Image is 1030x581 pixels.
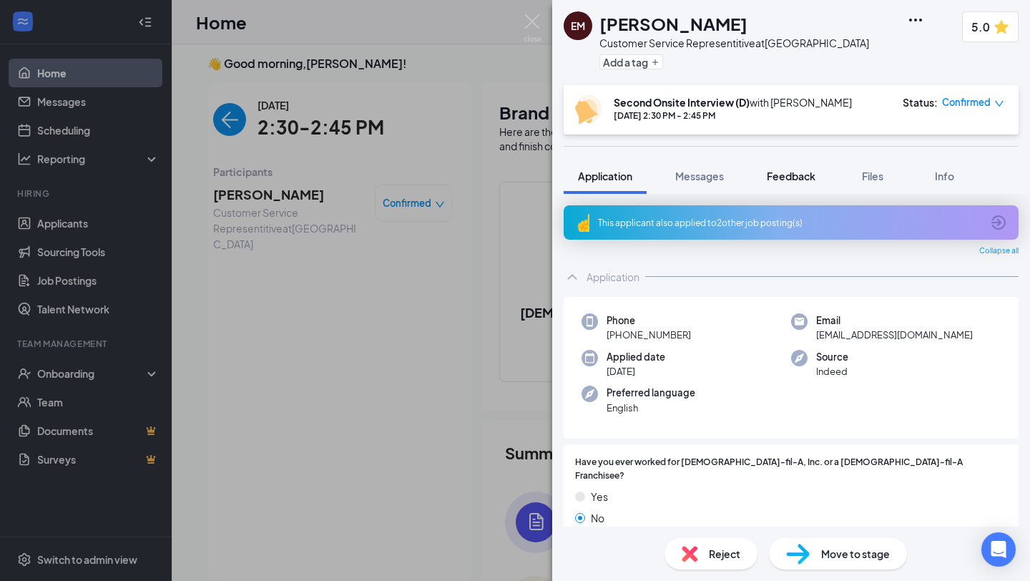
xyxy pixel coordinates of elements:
[607,328,691,342] span: [PHONE_NUMBER]
[614,109,852,122] div: [DATE] 2:30 PM - 2:45 PM
[614,95,852,109] div: with [PERSON_NAME]
[607,364,665,379] span: [DATE]
[599,11,747,36] h1: [PERSON_NAME]
[990,214,1007,231] svg: ArrowCircle
[862,170,883,182] span: Files
[816,313,973,328] span: Email
[578,170,632,182] span: Application
[575,456,1007,483] span: Have you ever worked for [DEMOGRAPHIC_DATA]-fil-A, Inc. or a [DEMOGRAPHIC_DATA]-fil-A Franchisee?
[907,11,924,29] svg: Ellipses
[981,532,1016,567] div: Open Intercom Messenger
[767,170,815,182] span: Feedback
[614,96,750,109] b: Second Onsite Interview (D)
[599,54,663,69] button: PlusAdd a tag
[675,170,724,182] span: Messages
[607,401,695,415] span: English
[816,364,848,379] span: Indeed
[587,270,639,284] div: Application
[607,313,691,328] span: Phone
[571,19,585,33] div: EM
[994,99,1004,109] span: down
[607,350,665,364] span: Applied date
[935,170,954,182] span: Info
[591,489,608,504] span: Yes
[598,217,981,229] div: This applicant also applied to 2 other job posting(s)
[564,268,581,285] svg: ChevronUp
[591,510,604,526] span: No
[816,328,973,342] span: [EMAIL_ADDRESS][DOMAIN_NAME]
[816,350,848,364] span: Source
[599,36,869,50] div: Customer Service Representitive at [GEOGRAPHIC_DATA]
[942,95,991,109] span: Confirmed
[821,546,890,562] span: Move to stage
[979,245,1019,257] span: Collapse all
[651,58,659,67] svg: Plus
[709,546,740,562] span: Reject
[971,18,990,36] span: 5.0
[903,95,938,109] div: Status :
[607,386,695,400] span: Preferred language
